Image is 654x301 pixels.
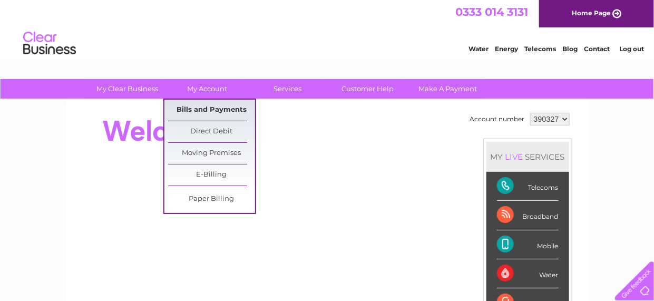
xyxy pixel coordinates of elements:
a: Customer Help [324,79,411,99]
td: Account number [467,110,528,128]
a: My Clear Business [84,79,171,99]
a: Bills and Payments [168,100,255,121]
a: Telecoms [524,45,556,53]
a: Make A Payment [404,79,491,99]
a: Log out [619,45,644,53]
div: LIVE [503,152,525,162]
a: 0333 014 3131 [455,5,528,18]
a: Services [244,79,331,99]
div: Mobile [497,230,559,259]
img: logo.png [23,27,76,60]
a: My Account [164,79,251,99]
a: Paper Billing [168,189,255,210]
a: E-Billing [168,164,255,186]
a: Energy [495,45,518,53]
a: Direct Debit [168,121,255,142]
div: Broadband [497,201,559,230]
a: Water [468,45,489,53]
div: Clear Business is a trading name of Verastar Limited (registered in [GEOGRAPHIC_DATA] No. 3667643... [79,6,577,51]
a: Moving Premises [168,143,255,164]
a: Contact [584,45,610,53]
div: Water [497,259,559,288]
a: Blog [562,45,578,53]
div: Telecoms [497,172,559,201]
div: MY SERVICES [486,142,569,172]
